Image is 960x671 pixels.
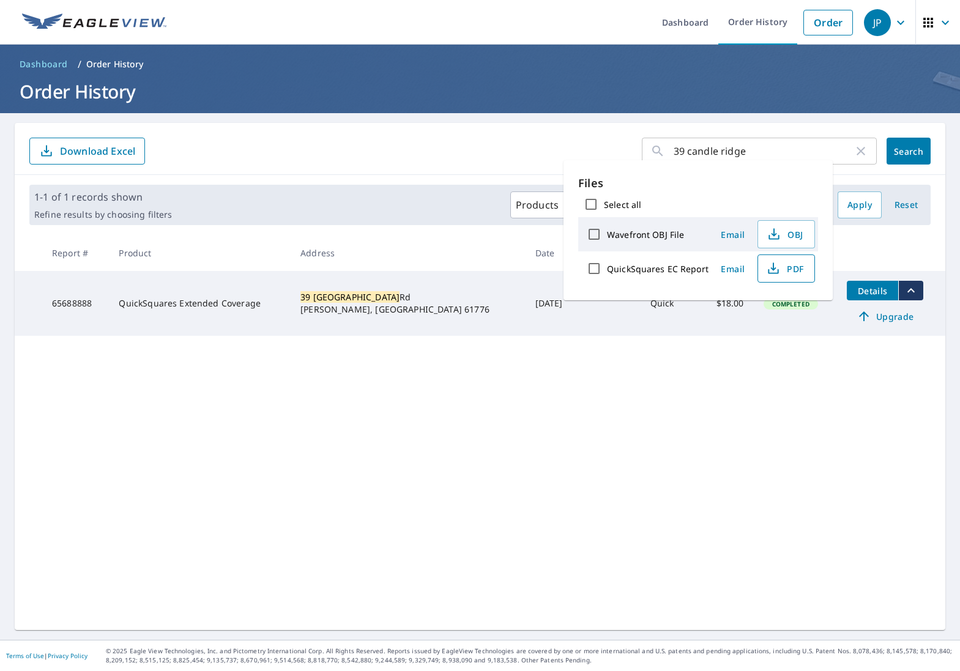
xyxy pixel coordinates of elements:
[42,271,109,336] td: 65688888
[604,199,641,210] label: Select all
[20,58,68,70] span: Dashboard
[887,191,926,218] button: Reset
[757,254,815,283] button: PDF
[15,54,73,74] a: Dashboard
[526,271,579,336] td: [DATE]
[803,10,853,35] a: Order
[701,271,754,336] td: $18.00
[765,227,805,242] span: OBJ
[713,225,753,244] button: Email
[6,652,87,659] p: |
[854,309,916,324] span: Upgrade
[838,191,882,218] button: Apply
[854,285,891,297] span: Details
[607,229,684,240] label: Wavefront OBJ File
[60,144,135,158] p: Download Excel
[109,271,291,336] td: QuickSquares Extended Coverage
[516,198,559,212] p: Products
[48,651,87,660] a: Privacy Policy
[713,259,753,278] button: Email
[641,271,701,336] td: Quick
[86,58,144,70] p: Order History
[29,138,145,165] button: Download Excel
[15,54,945,74] nav: breadcrumb
[42,235,109,271] th: Report #
[6,651,44,660] a: Terms of Use
[78,57,81,72] li: /
[291,235,526,271] th: Address
[847,281,898,300] button: detailsBtn-65688888
[15,79,945,104] h1: Order History
[891,198,921,213] span: Reset
[847,306,923,326] a: Upgrade
[898,281,923,300] button: filesDropdownBtn-65688888
[109,235,291,271] th: Product
[34,209,172,220] p: Refine results by choosing filters
[765,300,817,308] span: Completed
[300,291,400,303] mark: 39 [GEOGRAPHIC_DATA]
[300,291,516,316] div: Rd [PERSON_NAME], [GEOGRAPHIC_DATA] 61776
[718,263,748,275] span: Email
[526,235,579,271] th: Date
[864,9,891,36] div: JP
[607,263,709,275] label: QuickSquares EC Report
[765,261,805,276] span: PDF
[578,175,818,191] p: Files
[718,229,748,240] span: Email
[757,220,815,248] button: OBJ
[22,13,166,32] img: EV Logo
[847,198,872,213] span: Apply
[896,146,921,157] span: Search
[510,191,581,218] button: Products
[106,647,954,665] p: © 2025 Eagle View Technologies, Inc. and Pictometry International Corp. All Rights Reserved. Repo...
[674,134,854,168] input: Address, Report #, Claim ID, etc.
[34,190,172,204] p: 1-1 of 1 records shown
[887,138,931,165] button: Search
